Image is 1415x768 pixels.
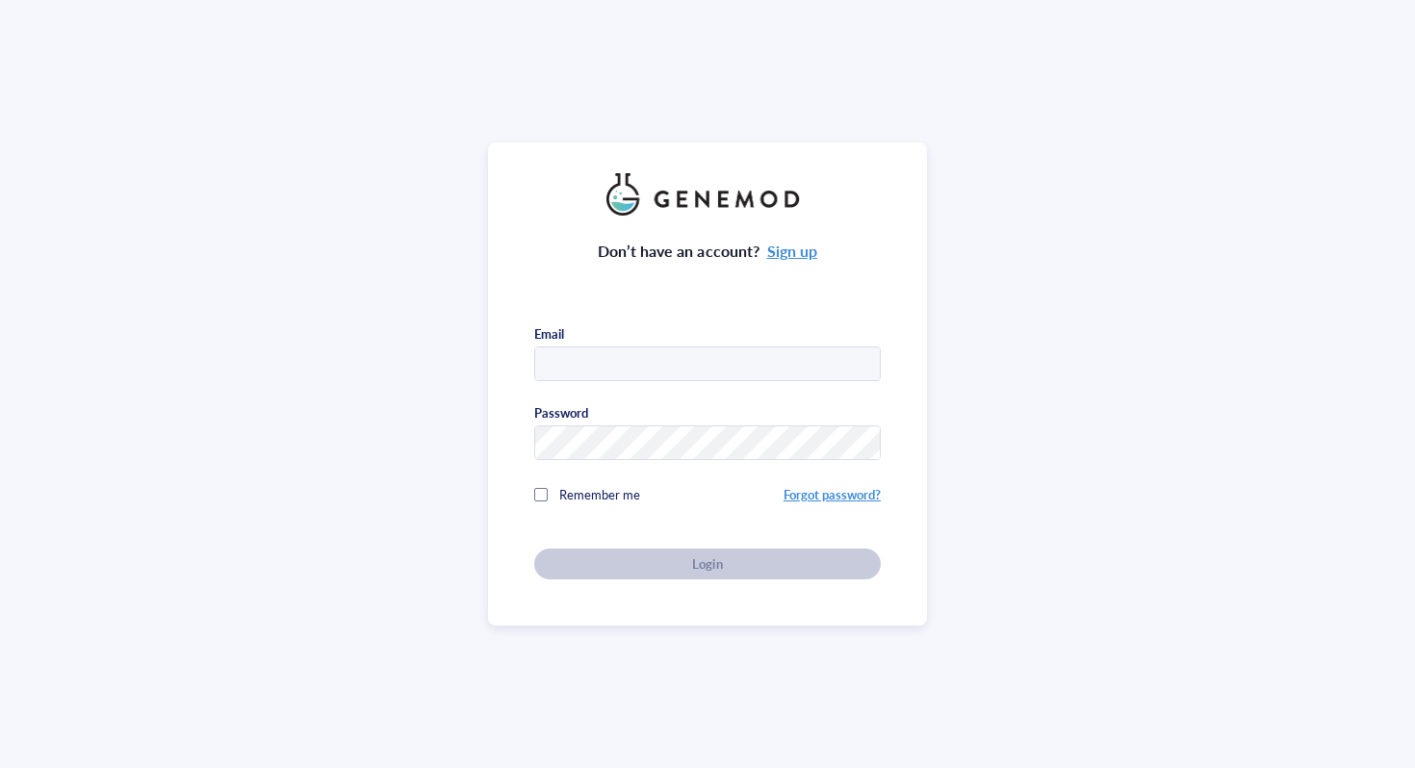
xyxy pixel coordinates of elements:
span: Remember me [559,485,640,503]
div: Password [534,404,588,422]
div: Email [534,325,564,343]
img: genemod_logo_light-BcqUzbGq.png [606,173,809,216]
a: Sign up [767,240,817,262]
div: Don’t have an account? [598,239,817,264]
a: Forgot password? [784,485,881,503]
